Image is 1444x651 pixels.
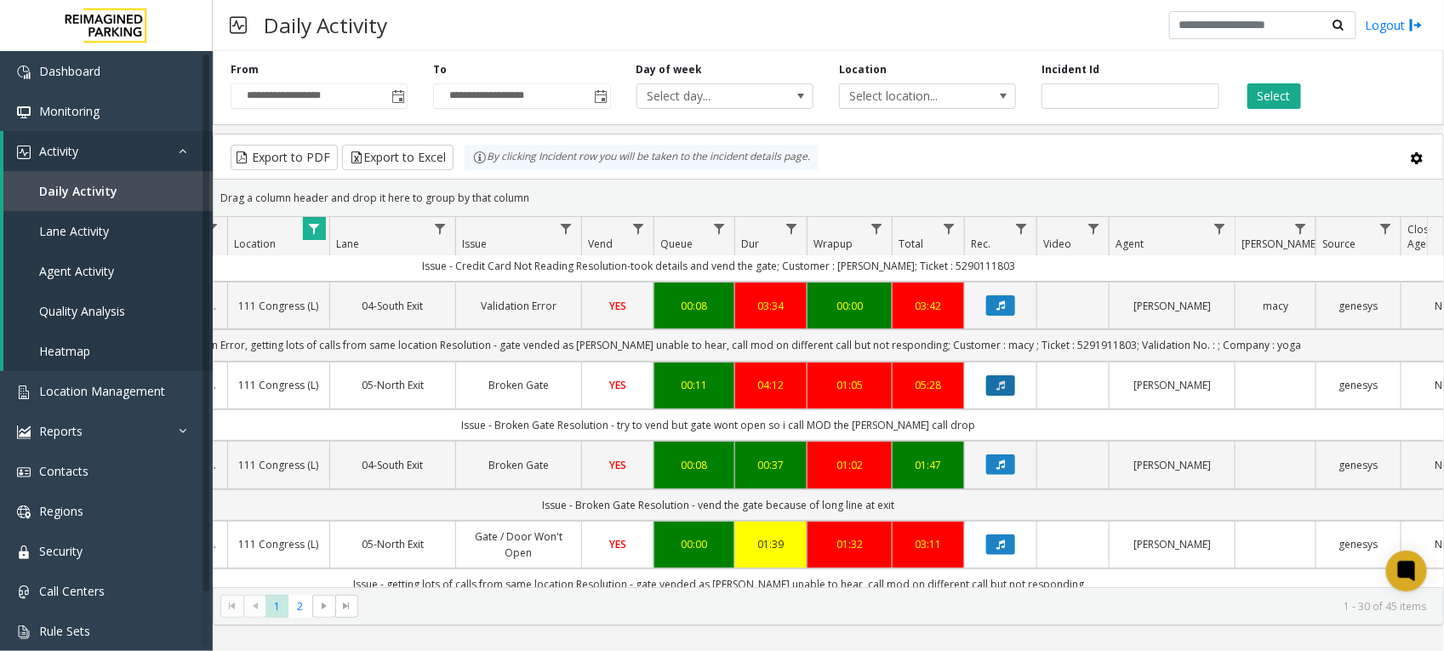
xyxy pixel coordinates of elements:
[745,457,796,473] a: 00:37
[637,84,778,108] span: Select day...
[840,84,980,108] span: Select location...
[17,66,31,79] img: 'icon'
[3,251,213,291] a: Agent Activity
[1327,298,1390,314] a: genesys
[17,545,31,559] img: 'icon'
[903,298,954,314] a: 03:42
[592,536,643,552] a: YES
[818,536,882,552] div: 01:32
[388,84,407,108] span: Toggle popup
[665,457,724,473] a: 00:08
[39,103,100,119] span: Monitoring
[591,84,610,108] span: Toggle popup
[214,217,1443,586] div: Data table
[1120,298,1224,314] a: [PERSON_NAME]
[818,457,882,473] a: 01:02
[903,536,954,552] a: 03:11
[865,217,888,240] a: Wrapup Filter Menu
[745,298,796,314] a: 03:34
[39,343,90,359] span: Heatmap
[17,585,31,599] img: 'icon'
[1247,83,1301,109] button: Select
[1365,16,1423,34] a: Logout
[592,298,643,314] a: YES
[665,377,724,393] a: 00:11
[466,298,571,314] a: Validation Error
[665,298,724,314] div: 00:08
[3,291,213,331] a: Quality Analysis
[665,536,724,552] a: 00:00
[238,536,319,552] a: 111 Congress (L)
[1374,217,1397,240] a: Source Filter Menu
[660,237,693,251] span: Queue
[708,217,731,240] a: Queue Filter Menu
[745,536,796,552] div: 01:39
[745,377,796,393] a: 04:12
[238,457,319,473] a: 111 Congress (L)
[39,543,83,559] span: Security
[39,623,90,639] span: Rule Sets
[39,223,109,239] span: Lane Activity
[255,4,396,46] h3: Daily Activity
[238,377,319,393] a: 111 Congress (L)
[238,298,319,314] a: 111 Congress (L)
[317,599,331,613] span: Go to the next page
[336,237,359,251] span: Lane
[466,457,571,473] a: Broken Gate
[1327,457,1390,473] a: genesys
[627,217,650,240] a: Vend Filter Menu
[17,146,31,159] img: 'icon'
[1043,237,1071,251] span: Video
[466,528,571,561] a: Gate / Door Won't Open
[1042,62,1099,77] label: Incident Id
[230,4,247,46] img: pageIcon
[636,62,703,77] label: Day of week
[818,377,882,393] a: 01:05
[39,263,114,279] span: Agent Activity
[609,458,626,472] span: YES
[340,377,445,393] a: 05-North Exit
[588,237,613,251] span: Vend
[342,145,454,170] button: Export to Excel
[1120,457,1224,473] a: [PERSON_NAME]
[288,595,311,618] span: Page 2
[1010,217,1033,240] a: Rec. Filter Menu
[1120,536,1224,552] a: [PERSON_NAME]
[17,425,31,439] img: 'icon'
[1327,536,1390,552] a: genesys
[17,106,31,119] img: 'icon'
[971,237,990,251] span: Rec.
[340,599,353,613] span: Go to the last page
[3,131,213,171] a: Activity
[839,62,887,77] label: Location
[903,377,954,393] a: 05:28
[938,217,961,240] a: Total Filter Menu
[231,145,338,170] button: Export to PDF
[312,595,335,619] span: Go to the next page
[592,377,643,393] a: YES
[466,377,571,393] a: Broken Gate
[17,625,31,639] img: 'icon'
[433,62,447,77] label: To
[903,457,954,473] a: 01:47
[265,595,288,618] span: Page 1
[39,143,78,159] span: Activity
[39,423,83,439] span: Reports
[39,383,165,399] span: Location Management
[818,298,882,314] a: 00:00
[592,457,643,473] a: YES
[234,237,276,251] span: Location
[335,595,358,619] span: Go to the last page
[780,217,803,240] a: Dur Filter Menu
[555,217,578,240] a: Issue Filter Menu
